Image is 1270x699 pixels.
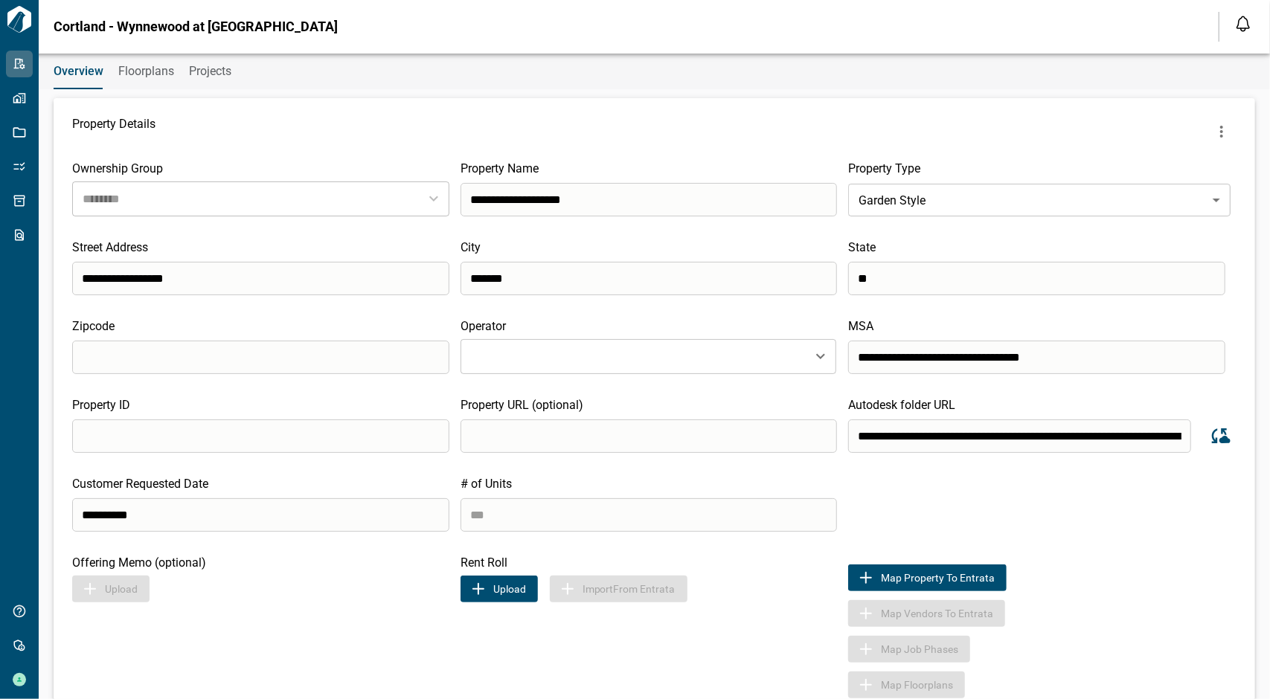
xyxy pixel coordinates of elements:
input: search [72,262,449,295]
span: Cortland - Wynnewood at [GEOGRAPHIC_DATA] [54,19,338,34]
button: Open [810,346,831,367]
span: Floorplans [118,64,174,79]
input: search [461,262,838,295]
input: search [461,419,838,453]
span: Zipcode [72,319,115,333]
input: search [72,419,449,453]
span: Property URL (optional) [461,398,583,412]
input: search [848,341,1225,374]
span: # of Units [461,477,512,491]
input: search [848,262,1225,295]
span: Ownership Group [72,161,163,175]
span: Property Name [461,161,539,175]
span: Autodesk folder URL [848,398,955,412]
input: search [72,341,449,374]
div: Garden Style [848,179,1231,221]
span: State [848,240,876,254]
button: more [1207,117,1237,146]
input: search [72,498,449,532]
span: Street Address [72,240,148,254]
span: Overview [54,64,103,79]
span: Property Type [848,161,920,175]
img: upload [469,580,487,598]
span: Customer Requested Date [72,477,208,491]
input: search [461,183,838,216]
span: MSA [848,319,873,333]
span: Property ID [72,398,130,412]
span: Offering Memo (optional) [72,555,206,570]
span: Operator [461,319,506,333]
button: Open notification feed [1231,12,1255,36]
img: Map to Entrata [857,569,875,587]
input: search [848,419,1191,453]
span: Rent Roll [461,555,507,570]
span: City [461,240,481,254]
div: base tabs [39,54,1270,89]
button: uploadUpload [461,576,538,602]
button: Sync data from Autodesk [1202,419,1237,453]
button: Map to EntrataMap Property to Entrata [848,564,1007,591]
span: Property Details [72,117,155,146]
span: Projects [189,64,231,79]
